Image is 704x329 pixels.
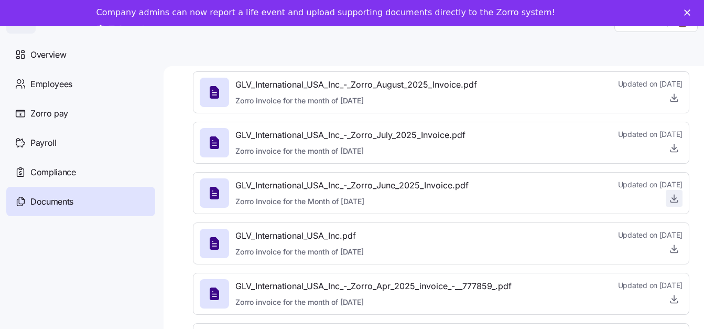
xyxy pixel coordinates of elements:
span: Updated on [DATE] [618,179,683,190]
span: Updated on [DATE] [618,129,683,140]
span: GLV_International_USA_Inc_-_Zorro_Apr_2025_invoice_-__777859_.pdf [235,280,512,293]
span: Compliance [30,166,76,179]
div: Company admins can now report a life event and upload supporting documents directly to the Zorro ... [96,7,555,18]
a: Overview [6,40,155,69]
a: Compliance [6,157,155,187]
span: Updated on [DATE] [618,230,683,240]
span: Payroll [30,136,57,150]
span: Zorro Invoice for the Month of [DATE] [235,196,469,207]
span: Zorro invoice for the month of [DATE] [235,95,477,106]
a: Take a tour [96,24,162,36]
span: GLV_International_USA_Inc_-_Zorro_August_2025_Invoice.pdf [235,78,477,91]
span: Zorro pay [30,107,68,120]
span: Overview [30,48,66,61]
span: Zorro invoice for the month of [DATE] [235,247,364,257]
div: Close [684,9,695,16]
span: Updated on [DATE] [618,79,683,89]
span: Documents [30,195,73,208]
span: Zorro invoice for the month of [DATE] [235,297,512,307]
span: Updated on [DATE] [618,280,683,291]
span: GLV_International_USA_Inc_-_Zorro_July_2025_Invoice.pdf [235,129,465,142]
span: GLV_International_USA_Inc_-_Zorro_June_2025_Invoice.pdf [235,179,469,192]
span: Zorro invoice for the month of [DATE] [235,146,465,156]
span: Employees [30,78,72,91]
a: Documents [6,187,155,216]
span: GLV_International_USA_Inc.pdf [235,229,364,242]
a: Employees [6,69,155,99]
a: Payroll [6,128,155,157]
a: Zorro pay [6,99,155,128]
